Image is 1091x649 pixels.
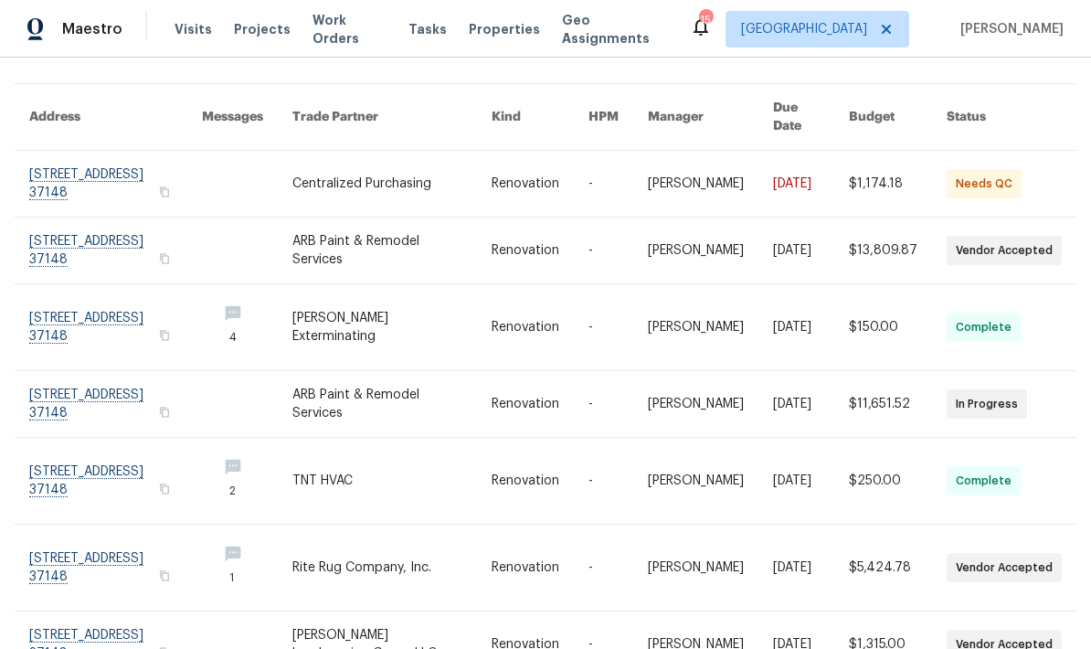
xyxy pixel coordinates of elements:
[633,151,758,218] td: [PERSON_NAME]
[234,20,291,38] span: Projects
[156,404,173,420] button: Copy Address
[156,184,173,200] button: Copy Address
[278,218,477,284] td: ARB Paint & Remodel Services
[574,371,633,438] td: -
[156,250,173,267] button: Copy Address
[278,371,477,438] td: ARB Paint & Remodel Services
[477,84,574,151] th: Kind
[278,151,477,218] td: Centralized Purchasing
[633,371,758,438] td: [PERSON_NAME]
[175,20,212,38] span: Visits
[278,525,477,612] td: Rite Rug Company, Inc.
[932,84,1076,151] th: Status
[408,23,447,36] span: Tasks
[477,525,574,612] td: Renovation
[633,525,758,612] td: [PERSON_NAME]
[477,218,574,284] td: Renovation
[477,438,574,525] td: Renovation
[477,284,574,371] td: Renovation
[633,284,758,371] td: [PERSON_NAME]
[574,84,633,151] th: HPM
[278,84,477,151] th: Trade Partner
[562,11,668,48] span: Geo Assignments
[574,284,633,371] td: -
[477,151,574,218] td: Renovation
[633,438,758,525] td: [PERSON_NAME]
[574,151,633,218] td: -
[156,327,173,344] button: Copy Address
[156,481,173,497] button: Copy Address
[62,20,122,38] span: Maestro
[469,20,540,38] span: Properties
[758,84,834,151] th: Due Date
[633,84,758,151] th: Manager
[633,218,758,284] td: [PERSON_NAME]
[953,20,1064,38] span: [PERSON_NAME]
[477,371,574,438] td: Renovation
[574,218,633,284] td: -
[699,11,712,29] div: 15
[15,84,187,151] th: Address
[278,438,477,525] td: TNT HVAC
[741,20,867,38] span: [GEOGRAPHIC_DATA]
[574,438,633,525] td: -
[187,84,278,151] th: Messages
[312,11,387,48] span: Work Orders
[574,525,633,612] td: -
[278,284,477,371] td: [PERSON_NAME] Exterminating
[834,84,932,151] th: Budget
[156,568,173,584] button: Copy Address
